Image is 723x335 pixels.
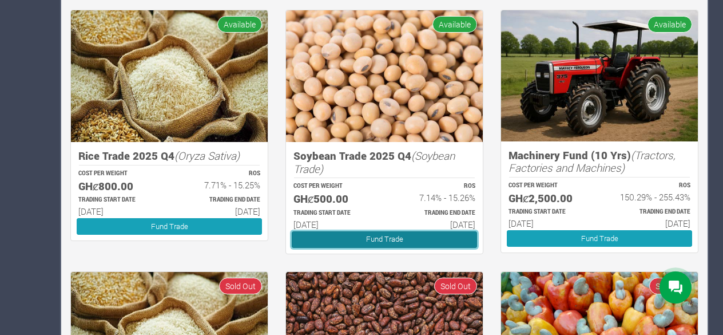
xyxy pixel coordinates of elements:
h6: 150.29% - 255.43% [610,192,690,202]
p: Estimated Trading Start Date [293,209,374,218]
a: Fund Trade [77,218,262,235]
p: ROS [610,182,690,190]
h5: Rice Trade 2025 Q4 [78,149,260,163]
span: Sold Out [434,278,477,294]
h6: [DATE] [78,206,159,216]
img: growforme image [286,10,483,143]
a: Fund Trade [292,231,477,248]
h5: GHȼ500.00 [293,192,374,206]
p: Estimated Trading End Date [180,196,260,204]
i: (Soybean Trade) [293,148,455,176]
h5: GHȼ800.00 [78,180,159,193]
span: Sold Out [649,278,692,294]
p: Estimated Trading Start Date [78,196,159,204]
p: Estimated Trading Start Date [509,208,589,216]
span: Available [647,16,692,33]
p: Estimated Trading End Date [395,209,475,218]
p: COST PER WEIGHT [509,182,589,190]
span: Available [432,16,477,33]
p: COST PER WEIGHT [293,182,374,191]
h6: [DATE] [180,206,260,216]
h5: Machinery Fund (10 Yrs) [509,149,690,175]
p: COST PER WEIGHT [78,170,159,178]
p: Estimated Trading End Date [610,208,690,216]
h5: Soybean Trade 2025 Q4 [293,149,475,175]
img: growforme image [71,10,268,143]
h6: [DATE] [293,219,374,230]
p: ROS [180,170,260,178]
span: Sold Out [219,278,262,294]
p: ROS [395,182,475,191]
h6: 7.71% - 15.25% [180,180,260,190]
h6: 7.14% - 15.26% [395,192,475,203]
h6: [DATE] [610,218,690,228]
h6: [DATE] [395,219,475,230]
img: growforme image [501,10,698,141]
i: (Tractors, Factories and Machines) [509,148,676,175]
span: Available [217,16,262,33]
i: (Oryza Sativa) [174,148,240,163]
a: Fund Trade [507,230,692,247]
h5: GHȼ2,500.00 [509,192,589,205]
h6: [DATE] [509,218,589,228]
